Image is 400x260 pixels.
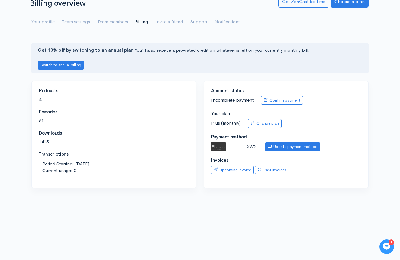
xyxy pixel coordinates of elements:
h4: Payment method [211,135,361,140]
a: Confirm payment [261,96,303,105]
h2: Just let us know if you need anything and we'll be happy to help! 🙂 [9,40,112,69]
h4: Your plan [211,111,361,116]
input: Search articles [18,114,108,126]
button: New conversation [9,80,111,92]
strong: Get 10% off by switching to an annual plan. [38,47,135,53]
h4: Episodes [39,109,189,115]
a: Past invoices [255,166,289,174]
a: Notifications [215,11,240,33]
span: - Period Starting: [DATE] [39,161,189,167]
button: Switch to annual billing [38,61,84,70]
p: Find an answer quickly [8,104,113,111]
span: - Current usage: 0 [39,167,189,174]
p: 1415 [39,138,189,145]
a: Update payment method [265,142,320,151]
a: Invite a friend [155,11,183,33]
img: default.svg [211,142,226,151]
h4: Invoices [211,158,361,163]
a: Switch to annual billing [38,62,84,67]
span: New conversation [39,84,73,89]
a: Support [190,11,207,33]
h4: Account status [211,88,361,93]
h4: Downloads [39,131,189,136]
h4: Podcasts [39,88,189,93]
a: Billing [135,11,148,33]
iframe: gist-messenger-bubble-iframe [379,239,394,254]
p: 4 [39,96,189,103]
span: ············5972 [229,143,256,149]
div: You'll also receive a pro-rated credit on whatever is left on your currently monthly bill. [31,43,369,73]
a: Team members [97,11,128,33]
h4: Transcriptions [39,152,189,157]
a: Change plan [248,119,282,128]
a: Upcoming invoice [211,166,254,174]
a: Your profile [31,11,55,33]
p: Incomplete payment [211,96,361,105]
p: Plus (monthly) [211,119,361,128]
p: 61 [39,117,189,124]
a: Team settings [62,11,90,33]
h1: Hi 👋 [9,29,112,39]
